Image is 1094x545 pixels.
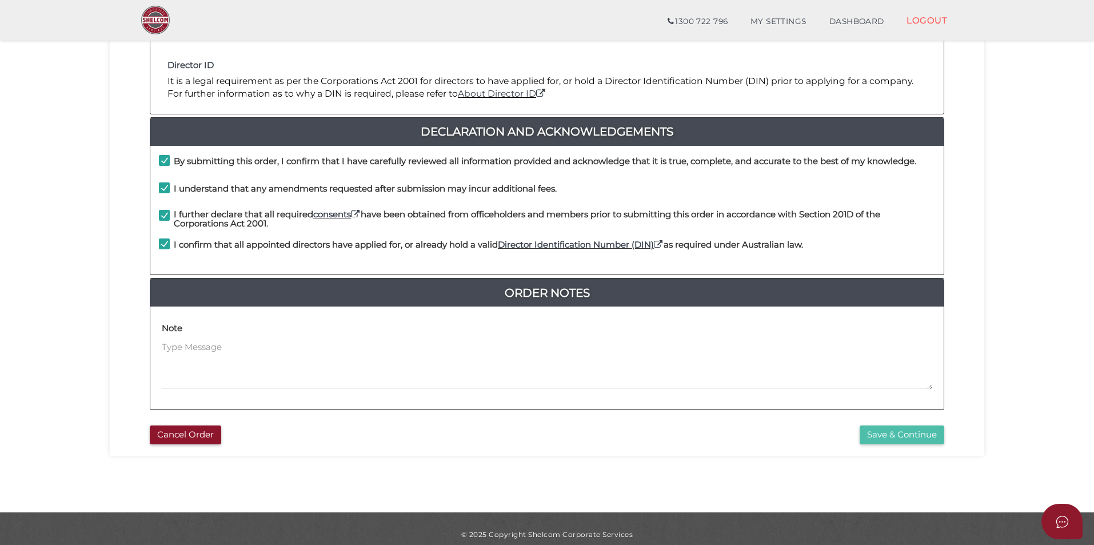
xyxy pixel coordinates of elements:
[162,324,182,333] h4: Note
[174,210,935,229] h4: I further declare that all required have been obtained from officeholders and members prior to su...
[895,9,959,32] a: LOGOUT
[860,425,944,444] button: Save & Continue
[150,284,944,302] a: Order Notes
[458,88,546,99] a: About Director ID
[150,122,944,141] a: Declaration And Acknowledgements
[498,239,664,250] a: Director Identification Number (DIN)
[656,10,739,33] a: 1300 722 796
[174,157,916,166] h4: By submitting this order, I confirm that I have carefully reviewed all information provided and a...
[818,10,896,33] a: DASHBOARD
[174,240,803,250] h4: I confirm that all appointed directors have applied for, or already hold a valid as required unde...
[739,10,818,33] a: MY SETTINGS
[167,75,927,101] p: It is a legal requirement as per the Corporations Act 2001 for directors to have applied for, or ...
[150,425,221,444] button: Cancel Order
[118,530,976,539] div: © 2025 Copyright Shelcom Corporate Services
[313,209,361,220] a: consents
[1041,504,1083,539] button: Open asap
[167,61,927,70] h4: Director ID
[174,184,557,194] h4: I understand that any amendments requested after submission may incur additional fees.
